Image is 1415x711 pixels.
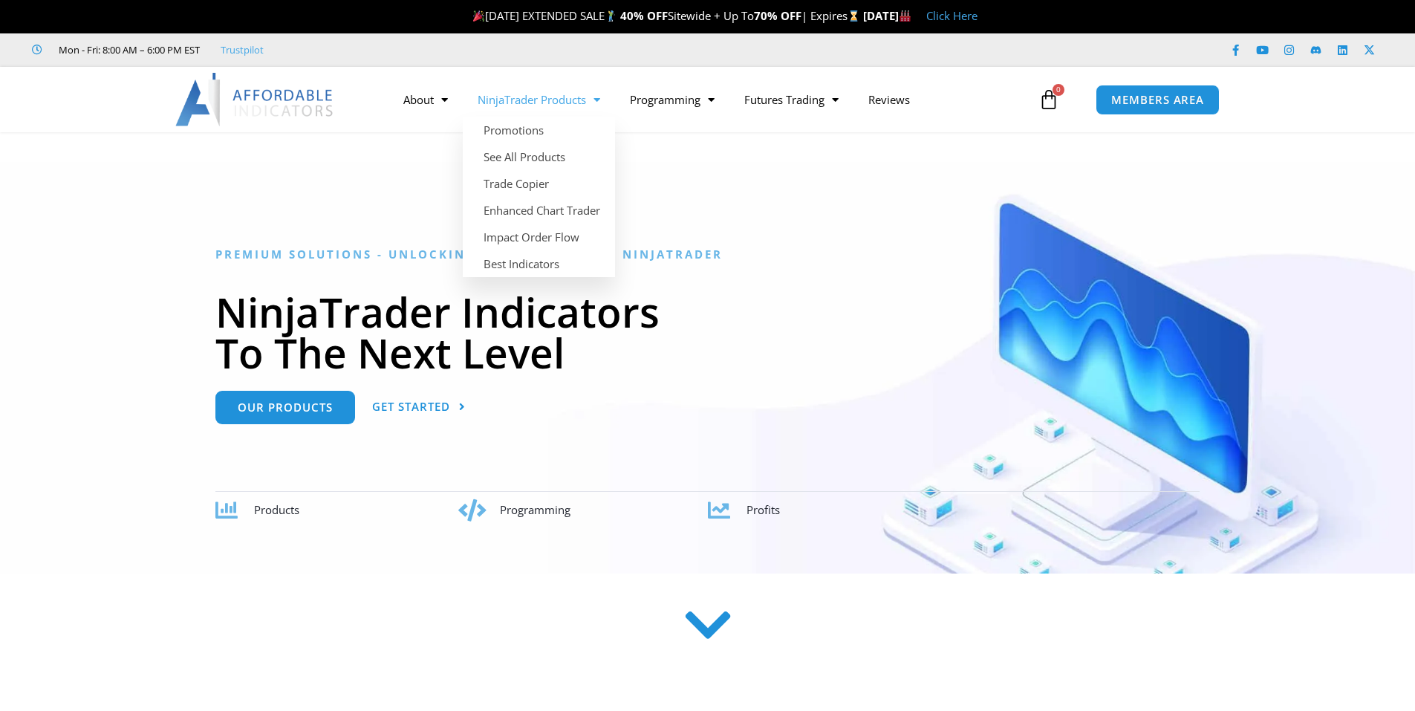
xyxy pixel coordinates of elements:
a: Our Products [215,391,355,424]
span: [DATE] EXTENDED SALE Sitewide + Up To | Expires [469,8,863,23]
a: Impact Order Flow [463,224,615,250]
a: See All Products [463,143,615,170]
a: Futures Trading [729,82,853,117]
ul: NinjaTrader Products [463,117,615,277]
a: Enhanced Chart Trader [463,197,615,224]
span: Programming [500,502,570,517]
a: Best Indicators [463,250,615,277]
a: Reviews [853,82,925,117]
span: Our Products [238,402,333,413]
a: MEMBERS AREA [1096,85,1220,115]
img: ⌛ [848,10,859,22]
strong: 70% OFF [754,8,801,23]
a: 0 [1016,78,1081,121]
img: 🏌️‍♂️ [605,10,617,22]
img: 🏭 [900,10,911,22]
span: Products [254,502,299,517]
span: 0 [1053,84,1064,96]
a: NinjaTrader Products [463,82,615,117]
nav: Menu [388,82,1035,117]
img: LogoAI | Affordable Indicators – NinjaTrader [175,73,335,126]
strong: 40% OFF [620,8,668,23]
span: MEMBERS AREA [1111,94,1204,105]
a: Get Started [372,391,466,424]
img: 🎉 [473,10,484,22]
span: Profits [746,502,780,517]
strong: [DATE] [863,8,911,23]
a: Click Here [926,8,978,23]
a: Trade Copier [463,170,615,197]
h6: Premium Solutions - Unlocking the Potential in NinjaTrader [215,247,1200,262]
span: Get Started [372,401,450,412]
a: Programming [615,82,729,117]
a: Trustpilot [221,41,264,59]
span: Mon - Fri: 8:00 AM – 6:00 PM EST [55,41,200,59]
h1: NinjaTrader Indicators To The Next Level [215,291,1200,373]
a: Promotions [463,117,615,143]
a: About [388,82,463,117]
